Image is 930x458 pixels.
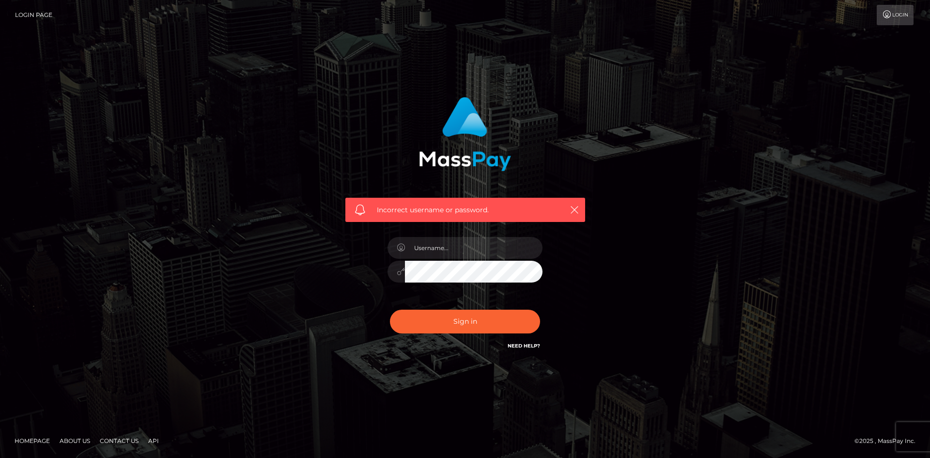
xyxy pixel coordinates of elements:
[405,237,542,259] input: Username...
[854,436,923,446] div: © 2025 , MassPay Inc.
[390,310,540,333] button: Sign in
[377,205,554,215] span: Incorrect username or password.
[15,5,52,25] a: Login Page
[144,433,163,448] a: API
[419,97,511,171] img: MassPay Login
[56,433,94,448] a: About Us
[877,5,914,25] a: Login
[11,433,54,448] a: Homepage
[508,343,540,349] a: Need Help?
[96,433,142,448] a: Contact Us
